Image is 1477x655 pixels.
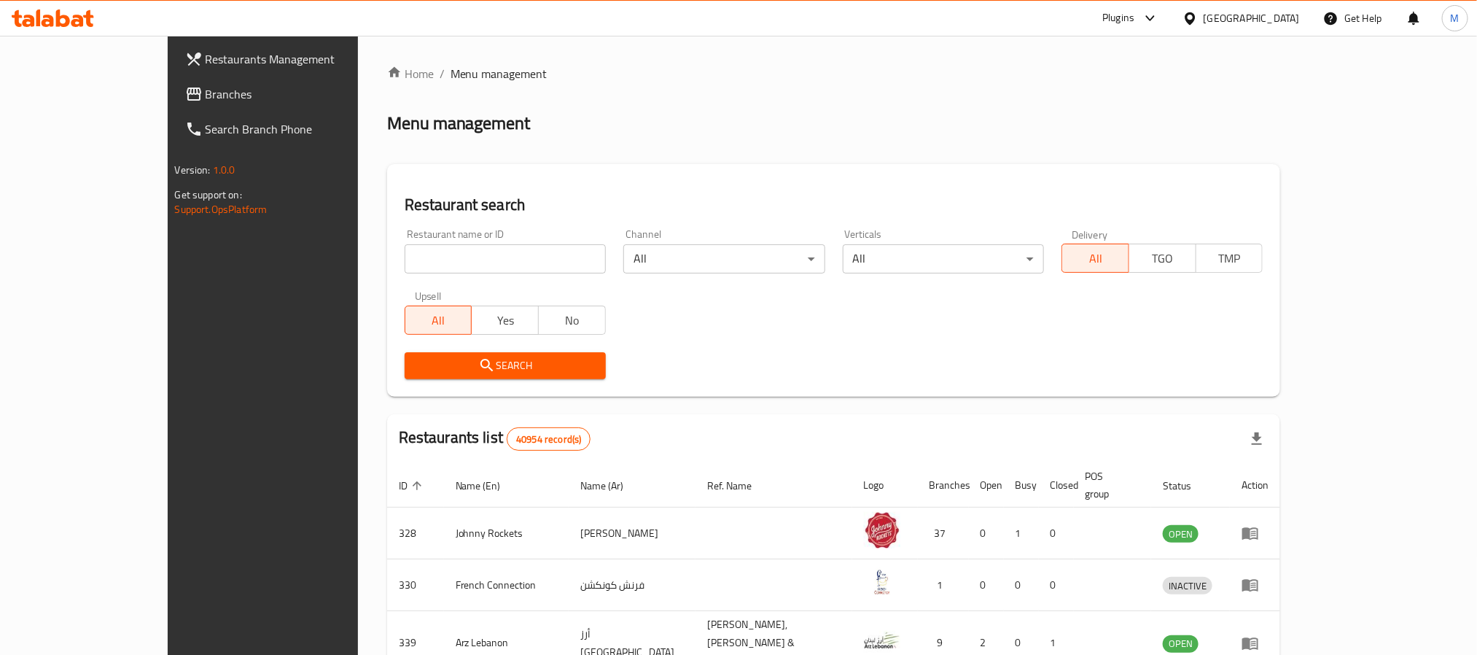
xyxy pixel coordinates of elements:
[852,463,918,508] th: Logo
[1061,244,1129,273] button: All
[864,564,900,600] img: French Connection
[1163,635,1199,652] span: OPEN
[918,559,969,611] td: 1
[1196,244,1263,273] button: TMP
[1163,477,1210,495] span: Status
[405,244,606,274] input: Search for restaurant name or ID..
[918,463,969,508] th: Branches
[1242,576,1268,594] div: Menu
[213,160,235,179] span: 1.0.0
[969,559,1004,611] td: 0
[1039,508,1074,559] td: 0
[1039,463,1074,508] th: Closed
[175,185,242,204] span: Get support on:
[507,427,591,451] div: Total records count
[707,477,771,495] span: Ref. Name
[174,77,414,112] a: Branches
[1163,635,1199,653] div: OPEN
[174,112,414,147] a: Search Branch Phone
[1004,508,1039,559] td: 1
[416,357,594,375] span: Search
[969,508,1004,559] td: 0
[387,65,1281,82] nav: breadcrumb
[580,477,642,495] span: Name (Ar)
[1102,9,1134,27] div: Plugins
[411,310,467,331] span: All
[1163,525,1199,543] div: OPEN
[478,310,533,331] span: Yes
[444,559,569,611] td: French Connection
[1451,10,1460,26] span: M
[1039,559,1074,611] td: 0
[387,112,531,135] h2: Menu management
[1004,463,1039,508] th: Busy
[1230,463,1280,508] th: Action
[1129,244,1196,273] button: TGO
[569,559,695,611] td: فرنش كونكشن
[1163,578,1212,594] span: INACTIVE
[1086,468,1134,503] span: POS group
[1163,526,1199,543] span: OPEN
[1004,559,1039,611] td: 0
[843,244,1044,274] div: All
[1202,248,1258,269] span: TMP
[405,306,472,335] button: All
[451,65,547,82] span: Menu management
[440,65,445,82] li: /
[1163,577,1212,594] div: INACTIVE
[415,291,442,301] label: Upsell
[538,306,606,335] button: No
[444,508,569,559] td: Johnny Rockets
[918,508,969,559] td: 37
[1242,635,1268,652] div: Menu
[399,477,426,495] span: ID
[206,85,402,103] span: Branches
[1072,229,1108,239] label: Delivery
[623,244,825,274] div: All
[174,42,414,77] a: Restaurants Management
[456,477,520,495] span: Name (En)
[545,310,600,331] span: No
[1135,248,1190,269] span: TGO
[1239,422,1274,457] div: Export file
[206,50,402,68] span: Restaurants Management
[175,160,211,179] span: Version:
[969,463,1004,508] th: Open
[569,508,695,559] td: [PERSON_NAME]
[405,352,606,379] button: Search
[1068,248,1123,269] span: All
[864,512,900,549] img: Johnny Rockets
[387,559,444,611] td: 330
[471,306,539,335] button: Yes
[1204,10,1300,26] div: [GEOGRAPHIC_DATA]
[175,200,268,219] a: Support.OpsPlatform
[399,427,591,451] h2: Restaurants list
[1242,524,1268,542] div: Menu
[507,433,590,446] span: 40954 record(s)
[387,508,444,559] td: 328
[206,120,402,138] span: Search Branch Phone
[405,194,1263,216] h2: Restaurant search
